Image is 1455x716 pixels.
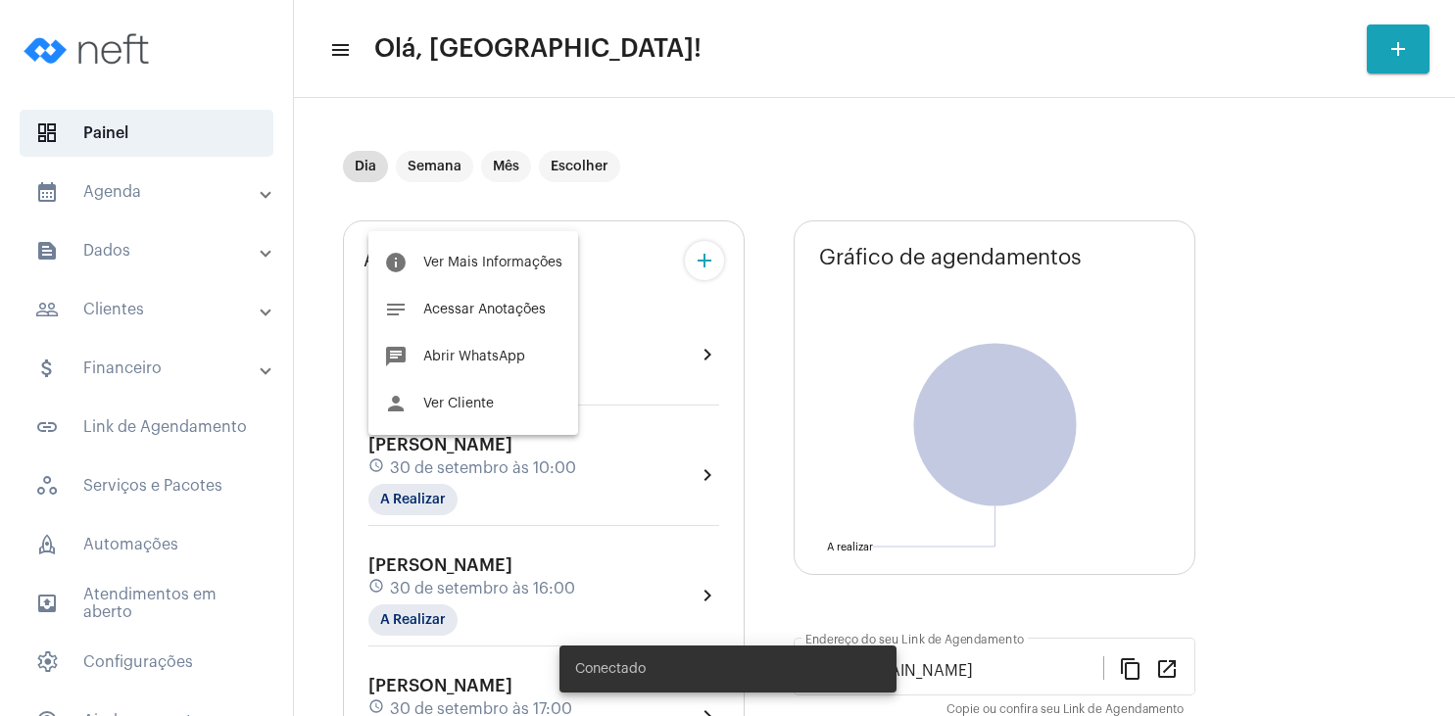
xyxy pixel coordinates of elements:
[384,392,408,415] mat-icon: person
[384,251,408,274] mat-icon: info
[384,345,408,368] mat-icon: chat
[423,303,546,316] span: Acessar Anotações
[423,397,494,410] span: Ver Cliente
[423,350,525,363] span: Abrir WhatsApp
[423,256,562,269] span: Ver Mais Informações
[384,298,408,321] mat-icon: notes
